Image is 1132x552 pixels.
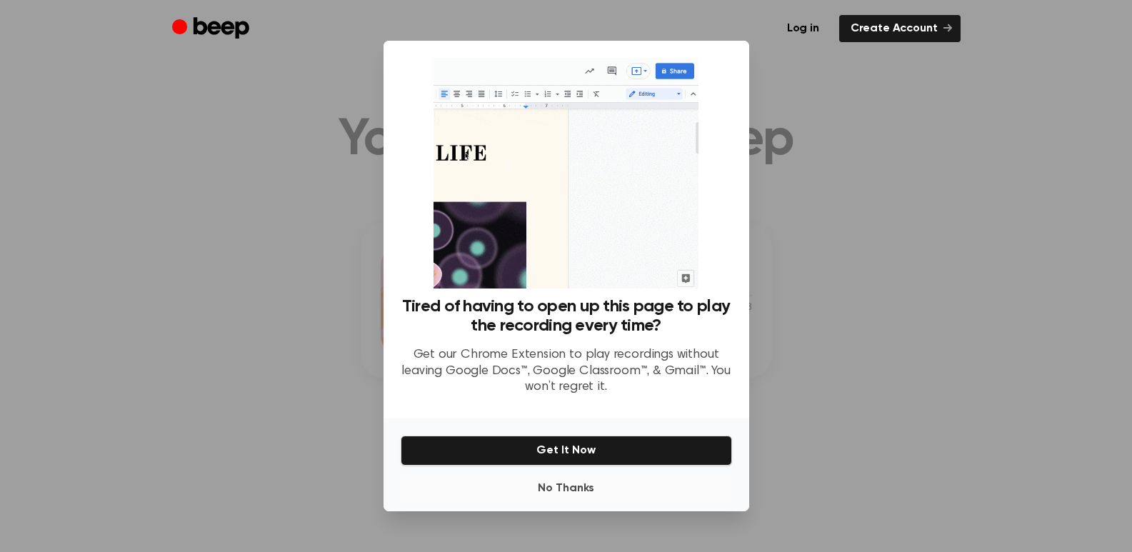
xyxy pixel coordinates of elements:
h3: Tired of having to open up this page to play the recording every time? [401,297,732,336]
p: Get our Chrome Extension to play recordings without leaving Google Docs™, Google Classroom™, & Gm... [401,347,732,396]
a: Log in [776,15,831,42]
button: No Thanks [401,474,732,503]
img: Beep extension in action [434,58,698,288]
button: Get It Now [401,436,732,466]
a: Create Account [839,15,961,42]
a: Beep [172,15,253,43]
